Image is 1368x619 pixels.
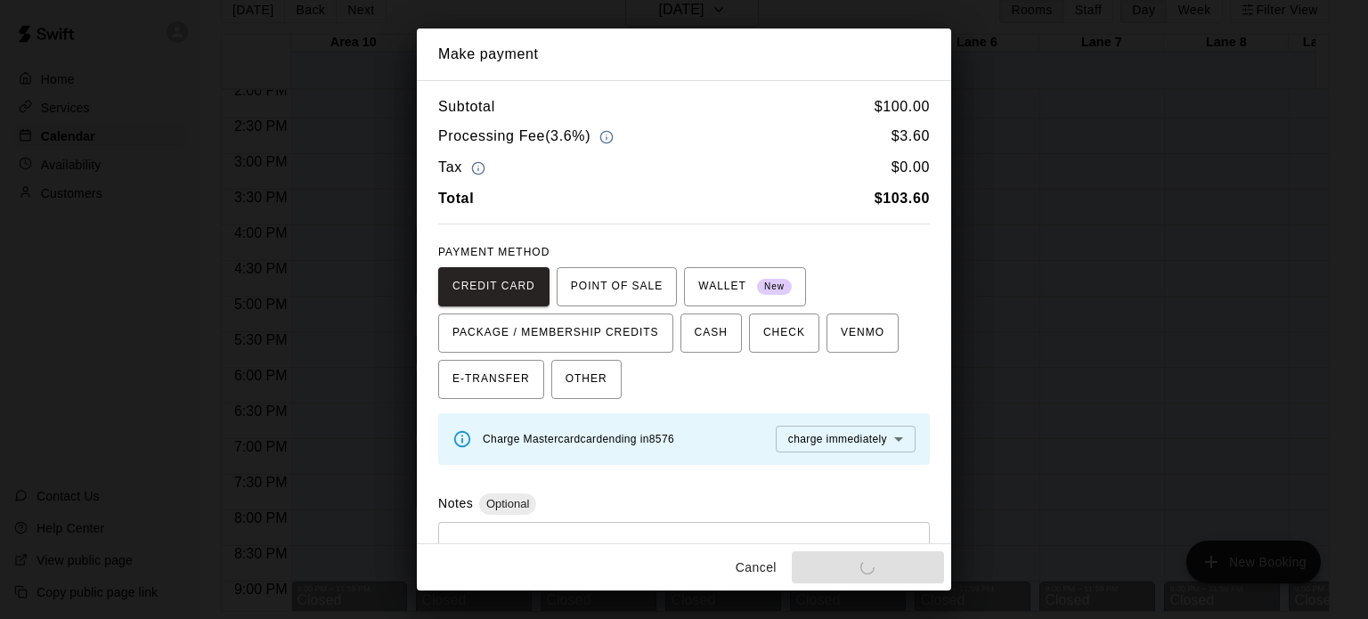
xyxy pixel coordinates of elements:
[728,551,785,584] button: Cancel
[438,125,618,149] h6: Processing Fee ( 3.6% )
[826,314,899,353] button: VENMO
[680,314,742,353] button: CASH
[892,125,930,149] h6: $ 3.60
[438,156,490,180] h6: Tax
[841,319,884,347] span: VENMO
[438,267,550,306] button: CREDIT CARD
[438,95,495,118] h6: Subtotal
[695,319,728,347] span: CASH
[684,267,806,306] button: WALLET New
[757,275,792,299] span: New
[438,496,473,510] label: Notes
[452,365,530,394] span: E-TRANSFER
[875,95,930,118] h6: $ 100.00
[551,360,622,399] button: OTHER
[438,246,550,258] span: PAYMENT METHOD
[566,365,607,394] span: OTHER
[452,273,535,301] span: CREDIT CARD
[483,433,674,445] span: Charge Mastercard card ending in 8576
[479,497,536,510] span: Optional
[438,191,474,206] b: Total
[698,273,792,301] span: WALLET
[788,433,887,445] span: charge immediately
[892,156,930,180] h6: $ 0.00
[417,29,951,80] h2: Make payment
[557,267,677,306] button: POINT OF SALE
[452,319,659,347] span: PACKAGE / MEMBERSHIP CREDITS
[571,273,663,301] span: POINT OF SALE
[749,314,819,353] button: CHECK
[438,360,544,399] button: E-TRANSFER
[875,191,930,206] b: $ 103.60
[763,319,805,347] span: CHECK
[438,314,673,353] button: PACKAGE / MEMBERSHIP CREDITS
